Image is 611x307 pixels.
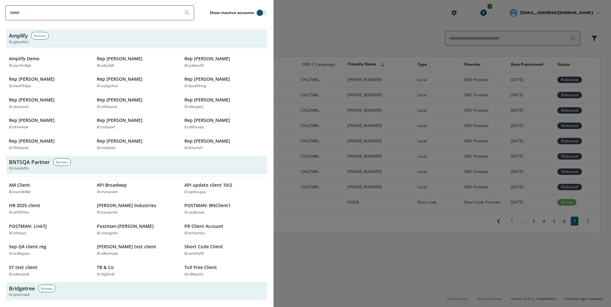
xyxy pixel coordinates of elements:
[94,241,180,259] button: [PERSON_NAME] test clientID:v8kmhjqe
[9,97,55,103] p: Rep [PERSON_NAME]
[97,231,118,236] p: ID: ulangphb
[94,200,180,218] button: [PERSON_NAME] IndustriesID:bwvjyn3u
[6,115,92,133] button: Rep [PERSON_NAME]ID:i9vmilq4
[94,221,180,239] button: Postman:[PERSON_NAME]ID:ulangphb
[6,29,267,48] button: AmplifyPartnerID:gbcoi3zn
[9,231,27,236] p: ID: lxfoyjuz
[6,156,267,174] button: BNTSQA PartnerPartnerID:mastof2n
[184,63,204,69] p: ID: p2diov3t
[9,190,31,195] p: ID: bwn4bt8z
[9,243,46,250] p: Sep QA client reg
[97,264,114,271] p: TB & Co
[9,285,35,292] h3: Bridgetree
[9,76,55,82] p: Rep [PERSON_NAME]
[184,76,230,82] p: Rep [PERSON_NAME]
[97,97,143,103] p: Rep [PERSON_NAME]
[184,117,230,124] p: Rep [PERSON_NAME]
[9,125,28,130] p: ID: i9vmilq4
[9,264,37,271] p: ST test client
[97,202,156,209] p: [PERSON_NAME] Industries
[184,231,205,236] p: ID: hzhernby
[184,272,203,277] p: ID: vfi8au5y
[9,158,50,166] h3: BNTSQA Partner
[31,32,49,40] div: Partner
[182,53,267,71] button: Rep [PERSON_NAME]ID:p2diov3t
[94,94,180,112] button: Rep [PERSON_NAME]ID:y65quzer
[9,182,30,188] p: AM Client
[9,63,31,69] p: ID: oyn3m8gk
[182,179,267,198] button: API update client 10/2ID:yp8nsgxa
[9,104,28,110] p: ID: djrubysd
[182,241,267,259] button: Short Code ClientID:wrid9yf3
[97,243,156,250] p: [PERSON_NAME] test client
[97,63,114,69] p: ID: a4pdijfr
[9,272,30,277] p: ID: c2dsvpo5
[184,104,203,110] p: ID: etkxganj
[6,73,92,92] button: Rep [PERSON_NAME]ID:ewo953pe
[97,84,118,89] p: ID: sy3gs9xo
[97,272,114,277] p: ID: fqj2rhaf
[9,251,30,257] p: ID: on8kgybs
[182,221,267,239] button: PR Client AccountID:hzhernby
[6,262,92,280] button: ST test clientID:c2dsvpo5
[184,182,232,188] p: API update client 10/2
[9,40,29,45] span: ID: gbcoi3zn
[97,76,143,82] p: Rep [PERSON_NAME]
[97,104,117,110] p: ID: y65quzer
[6,179,92,198] button: AM ClientID:bwn4bt8z
[97,182,127,188] p: API Broadway
[182,115,267,133] button: Rep [PERSON_NAME]ID:dt5isn6p
[9,32,28,40] h3: Amplify
[9,210,29,215] p: ID: ocf395ov
[182,262,267,280] button: Toll Free ClientID:vfi8au5y
[6,53,92,71] button: Amplify DemoID:oyn3m8gk
[184,243,223,250] p: Short Code Client
[184,223,223,229] p: PR Client Account
[53,158,71,166] div: Partner
[94,135,180,153] button: Rep [PERSON_NAME]ID:rn6ktvjd
[182,200,267,218] button: POSTMAN: BNClient1ID:xs2bciow
[6,221,92,239] button: POSTMAN: LinkTJID:lxfoyjuz
[97,56,143,62] p: Rep [PERSON_NAME]
[182,73,267,92] button: Rep [PERSON_NAME]ID:fpza59mg
[182,94,267,112] button: Rep [PERSON_NAME]ID:etkxganj
[184,251,204,257] p: ID: wrid9yf3
[97,146,115,151] p: ID: rn6ktvjd
[9,146,29,151] p: ID: f39j4pxb
[184,264,217,271] p: Toll Free Client
[97,210,118,215] p: ID: bwvjyn3u
[9,138,55,144] p: Rep [PERSON_NAME]
[184,84,206,89] p: ID: fpza59mg
[184,190,205,195] p: ID: yp8nsgxa
[9,202,40,209] p: HB 2025 client
[210,10,254,15] label: Show inactive accounts
[184,202,231,209] p: POSTMAN: BNClient1
[182,135,267,153] button: Rep [PERSON_NAME]ID:tktucls9
[6,241,92,259] button: Sep QA client regID:on8kgybs
[94,115,180,133] button: Rep [PERSON_NAME]ID:ricdyevf
[6,135,92,153] button: Rep [PERSON_NAME]ID:f39j4pxb
[97,117,143,124] p: Rep [PERSON_NAME]
[97,125,115,130] p: ID: ricdyevf
[184,138,230,144] p: Rep [PERSON_NAME]
[9,292,30,298] span: ID: qj4vmopk
[6,94,92,112] button: Rep [PERSON_NAME]ID:djrubysd
[38,285,56,292] div: Partner
[6,282,267,300] button: BridgetreePartnerID:qj4vmopk
[94,262,180,280] button: TB & CoID:fqj2rhaf
[94,179,180,198] button: API BroadwayID:rrvcwnem
[184,56,230,62] p: Rep [PERSON_NAME]
[94,73,180,92] button: Rep [PERSON_NAME]ID:sy3gs9xo
[184,210,205,215] p: ID: xs2bciow
[6,200,92,218] button: HB 2025 clientID:ocf395ov
[9,56,40,62] p: Amplify Demo
[9,117,55,124] p: Rep [PERSON_NAME]
[97,251,118,257] p: ID: v8kmhjqe
[94,53,180,71] button: Rep [PERSON_NAME]ID:a4pdijfr
[9,84,31,89] p: ID: ewo953pe
[9,223,47,229] p: POSTMAN: LinkTJ
[9,166,29,171] span: ID: mastof2n
[97,138,143,144] p: Rep [PERSON_NAME]
[97,223,154,229] p: Postman:[PERSON_NAME]
[184,97,230,103] p: Rep [PERSON_NAME]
